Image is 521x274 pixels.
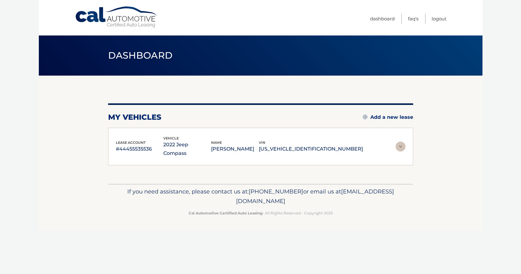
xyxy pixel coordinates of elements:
img: accordion-rest.svg [396,142,405,152]
p: If you need assistance, please contact us at: or email us at [112,187,409,206]
span: [PHONE_NUMBER] [249,188,303,195]
a: Cal Automotive [75,6,158,28]
p: [PERSON_NAME] [211,145,259,153]
img: add.svg [363,115,367,119]
p: [US_VEHICLE_IDENTIFICATION_NUMBER] [259,145,363,153]
span: Dashboard [108,50,173,61]
a: Logout [432,14,446,24]
a: FAQ's [408,14,418,24]
span: name [211,140,222,145]
a: Dashboard [370,14,395,24]
span: lease account [116,140,146,145]
strong: Cal Automotive Certified Auto Leasing [189,211,263,215]
p: #44455535536 [116,145,164,153]
h2: my vehicles [108,113,161,122]
span: vehicle [163,136,179,140]
a: Add a new lease [363,114,413,120]
span: vin [259,140,265,145]
p: 2022 Jeep Compass [163,140,211,158]
p: - All Rights Reserved - Copyright 2025 [112,210,409,216]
